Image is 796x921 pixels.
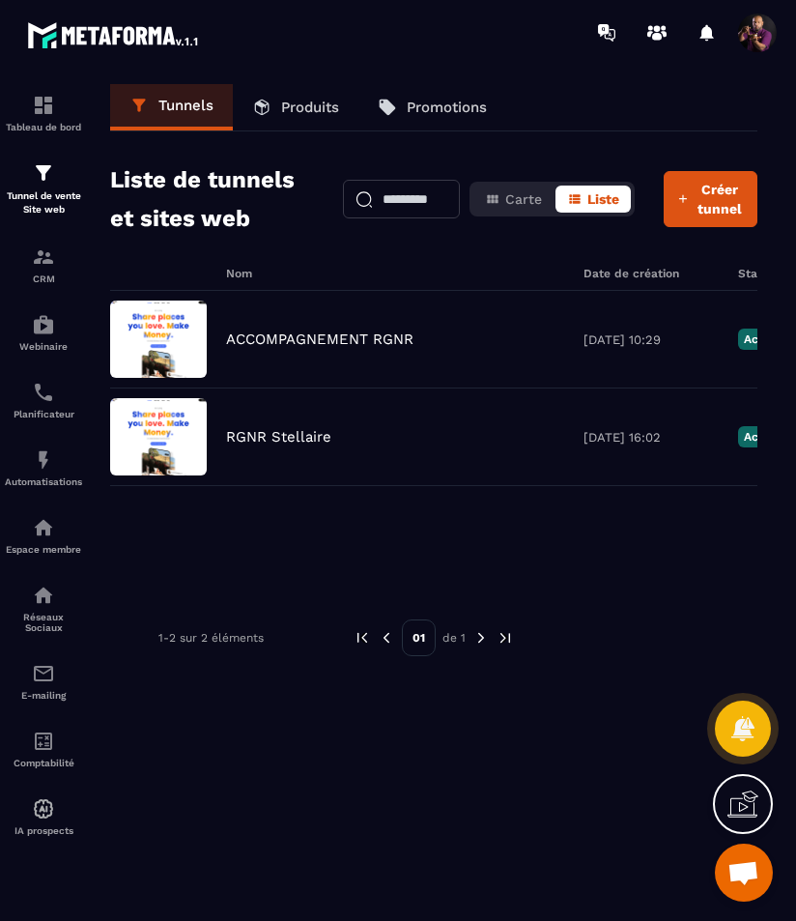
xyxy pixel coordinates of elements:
[5,825,82,836] p: IA prospects
[497,629,514,647] img: next
[358,84,506,130] a: Promotions
[5,231,82,299] a: formationformationCRM
[5,758,82,768] p: Comptabilité
[226,267,564,280] h6: Nom
[5,79,82,147] a: formationformationTableau de bord
[158,97,213,114] p: Tunnels
[110,398,207,475] img: image
[32,245,55,269] img: formation
[5,648,82,715] a: emailemailE-mailing
[505,191,542,207] span: Carte
[32,161,55,185] img: formation
[32,584,55,607] img: social-network
[32,313,55,336] img: automations
[555,186,631,213] button: Liste
[738,329,785,350] p: Active
[473,186,554,213] button: Carte
[694,180,745,218] span: Créer tunnel
[32,448,55,472] img: automations
[407,99,487,116] p: Promotions
[442,630,466,646] p: de 1
[226,428,331,446] p: RGNR Stellaire
[32,94,55,117] img: formation
[32,797,55,820] img: automations
[5,690,82,701] p: E-mailing
[110,160,314,238] h2: Liste de tunnels et sites web
[354,629,371,647] img: prev
[738,426,785,447] p: Active
[281,99,339,116] p: Produits
[5,544,82,555] p: Espace membre
[715,844,773,902] div: Ouvrir le chat
[472,629,490,647] img: next
[402,619,436,656] p: 01
[5,366,82,434] a: schedulerschedulerPlanificateur
[233,84,358,130] a: Produits
[5,502,82,569] a: automationsautomationsEspace membre
[32,730,55,753] img: accountant
[378,629,395,647] img: prev
[5,147,82,231] a: formationformationTunnel de vente Site web
[5,569,82,648] a: social-networksocial-networkRéseaux Sociaux
[5,122,82,132] p: Tableau de bord
[5,612,82,633] p: Réseaux Sociaux
[5,341,82,352] p: Webinaire
[583,267,719,280] h6: Date de création
[5,715,82,783] a: accountantaccountantComptabilité
[583,332,719,347] p: [DATE] 10:29
[5,273,82,284] p: CRM
[110,84,233,130] a: Tunnels
[158,631,264,645] p: 1-2 sur 2 éléments
[664,171,757,227] button: Créer tunnel
[27,17,201,52] img: logo
[5,409,82,419] p: Planificateur
[5,189,82,216] p: Tunnel de vente Site web
[32,662,55,685] img: email
[32,516,55,539] img: automations
[5,434,82,502] a: automationsautomationsAutomatisations
[5,476,82,487] p: Automatisations
[5,299,82,366] a: automationsautomationsWebinaire
[583,430,719,445] p: [DATE] 16:02
[587,191,619,207] span: Liste
[226,331,413,348] p: ACCOMPAGNEMENT RGNR
[110,301,207,378] img: image
[32,381,55,404] img: scheduler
